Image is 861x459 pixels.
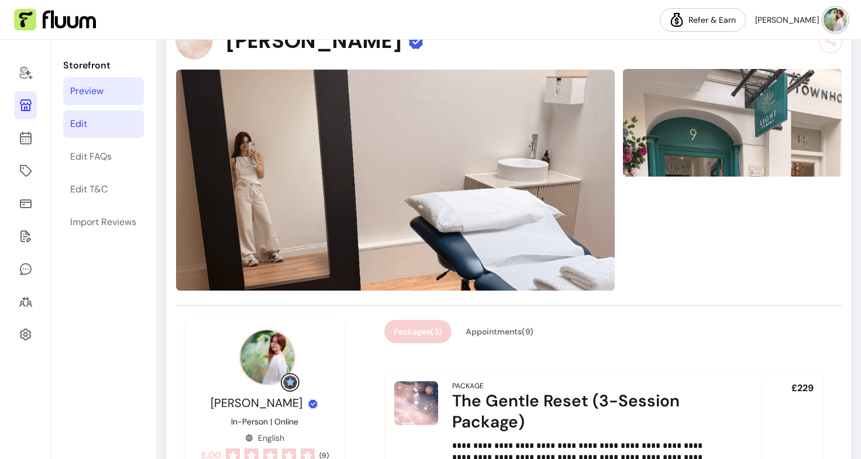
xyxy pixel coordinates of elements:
a: Home [14,58,37,87]
p: In-Person | Online [231,416,298,427]
a: Import Reviews [63,208,144,236]
span: [PERSON_NAME] [225,29,403,53]
img: image-0 [175,69,615,291]
img: The Gentle Reset (3-Session Package) [394,381,438,425]
a: Sales [14,189,37,218]
div: Edit T&C [70,182,108,196]
a: Preview [63,77,144,105]
button: Packages(3) [384,320,452,343]
a: My Messages [14,255,37,283]
a: Forms [14,222,37,250]
img: Provider image [175,22,213,60]
span: [PERSON_NAME] [755,14,819,26]
p: Storefront [63,58,144,73]
a: Refer & Earn [660,8,746,32]
a: Settings [14,320,37,348]
img: Fluum Logo [14,9,96,31]
a: Offerings [14,157,37,185]
div: Package [452,381,484,391]
button: avatar[PERSON_NAME] [755,8,847,32]
div: Edit FAQs [70,150,112,164]
div: Preview [70,84,104,98]
span: [PERSON_NAME] [211,395,302,410]
a: Edit [63,110,144,138]
div: Import Reviews [70,215,136,229]
div: Edit [70,117,87,131]
a: Edit T&C [63,175,144,203]
div: English [245,432,284,444]
a: Edit FAQs [63,143,144,171]
button: Appointments(9) [456,320,543,343]
img: avatar [824,8,847,32]
img: image-1 [622,67,842,178]
div: The Gentle Reset (3-Session Package) [452,391,729,433]
a: Storefront [14,91,37,119]
a: Clients [14,288,37,316]
img: Grow [283,375,297,389]
img: Provider image [239,329,295,385]
a: Calendar [14,124,37,152]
